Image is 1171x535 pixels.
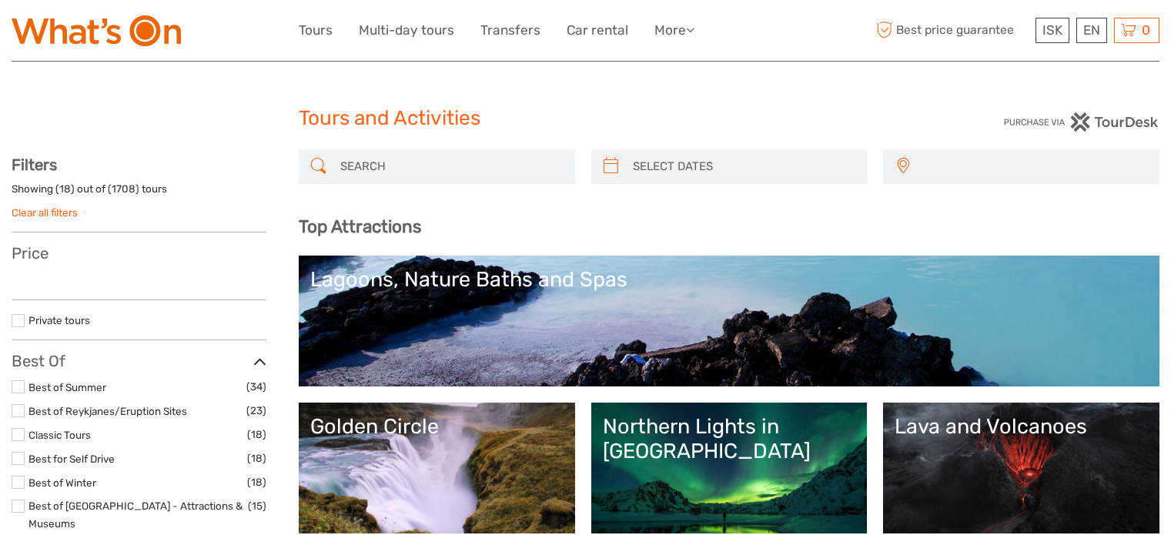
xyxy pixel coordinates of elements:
[603,414,856,522] a: Northern Lights in [GEOGRAPHIC_DATA]
[603,414,856,464] div: Northern Lights in [GEOGRAPHIC_DATA]
[334,153,567,180] input: SEARCH
[299,19,333,42] a: Tours
[12,206,78,219] a: Clear all filters
[28,405,187,417] a: Best of Reykjanes/Eruption Sites
[248,497,266,515] span: (15)
[12,15,181,46] img: What's On
[627,153,860,180] input: SELECT DATES
[246,378,266,396] span: (34)
[1042,22,1062,38] span: ISK
[895,414,1148,439] div: Lava and Volcanoes
[28,381,106,393] a: Best of Summer
[112,182,136,196] label: 1708
[1003,112,1159,132] img: PurchaseViaTourDesk.png
[28,429,91,441] a: Classic Tours
[480,19,540,42] a: Transfers
[310,414,564,522] a: Golden Circle
[12,155,57,174] strong: Filters
[359,19,454,42] a: Multi-day tours
[28,476,96,489] a: Best of Winter
[1076,18,1107,43] div: EN
[872,18,1032,43] span: Best price guarantee
[28,500,243,530] a: Best of [GEOGRAPHIC_DATA] - Attractions & Museums
[28,453,115,465] a: Best for Self Drive
[310,267,1148,292] div: Lagoons, Nature Baths and Spas
[12,352,266,370] h3: Best Of
[246,402,266,420] span: (23)
[247,426,266,443] span: (18)
[1139,22,1153,38] span: 0
[12,182,266,206] div: Showing ( ) out of ( ) tours
[28,314,90,326] a: Private tours
[12,244,266,262] h3: Price
[299,106,873,131] h1: Tours and Activities
[247,473,266,491] span: (18)
[895,414,1148,522] a: Lava and Volcanoes
[59,182,71,196] label: 18
[310,414,564,439] div: Golden Circle
[310,267,1148,375] a: Lagoons, Nature Baths and Spas
[567,19,628,42] a: Car rental
[247,450,266,467] span: (18)
[299,216,421,237] b: Top Attractions
[654,19,694,42] a: More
